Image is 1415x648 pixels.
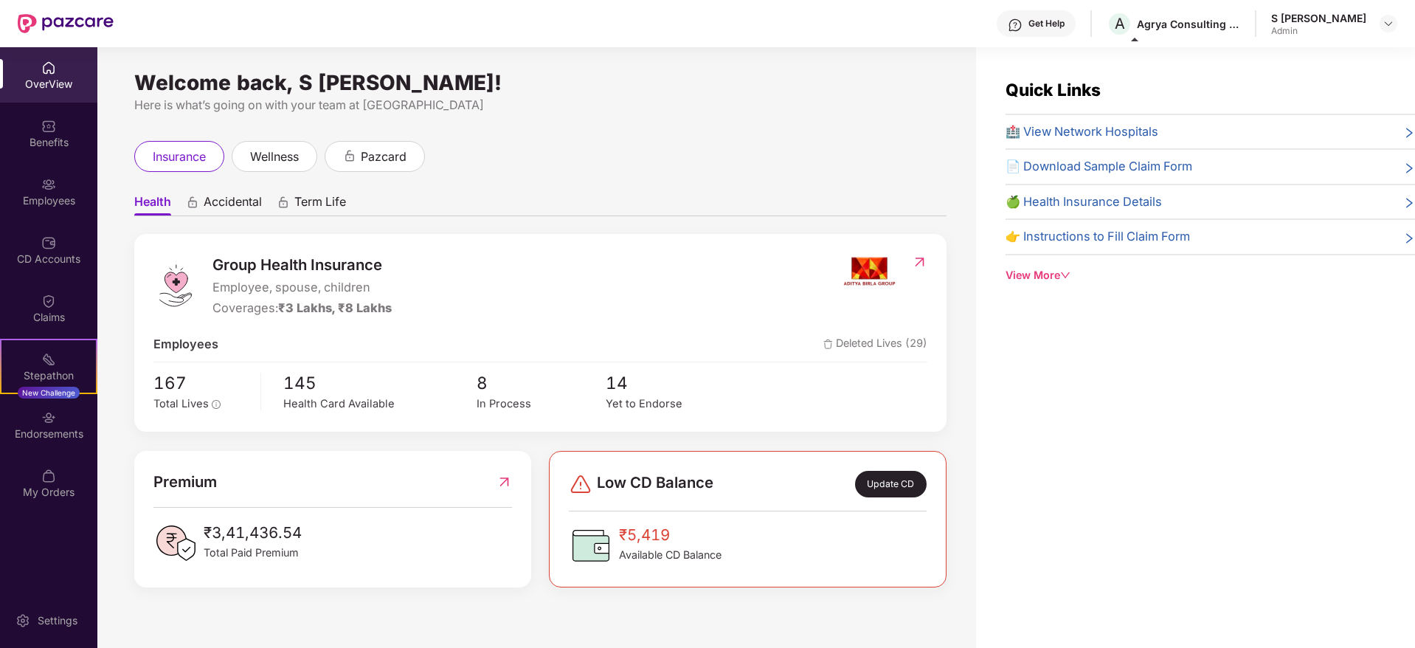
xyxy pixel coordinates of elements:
img: RedirectIcon [497,470,512,494]
img: svg+xml;base64,PHN2ZyBpZD0iSGVscC0zMngzMiIgeG1sbnM9Imh0dHA6Ly93d3cudzMub3JnLzIwMDAvc3ZnIiB3aWR0aD... [1008,18,1023,32]
img: logo [153,263,198,308]
div: animation [186,196,199,209]
img: CDBalanceIcon [569,523,613,568]
div: Coverages: [212,299,392,318]
span: right [1403,125,1415,142]
span: 🏥 View Network Hospitals [1006,123,1158,142]
img: svg+xml;base64,PHN2ZyB4bWxucz0iaHR0cDovL3d3dy53My5vcmcvMjAwMC9zdmciIHdpZHRoPSIyMSIgaGVpZ2h0PSIyMC... [41,352,56,367]
div: Health Card Available [283,396,477,413]
span: insurance [153,148,206,166]
div: Get Help [1028,18,1065,30]
div: Agrya Consulting Private Limited [1137,17,1240,31]
span: 8 [477,370,606,396]
img: New Pazcare Logo [18,14,114,33]
span: Quick Links [1006,80,1101,100]
img: svg+xml;base64,PHN2ZyBpZD0iRW1wbG95ZWVzIiB4bWxucz0iaHR0cDovL3d3dy53My5vcmcvMjAwMC9zdmciIHdpZHRoPS... [41,177,56,192]
span: info-circle [212,400,221,409]
img: deleteIcon [823,339,833,349]
span: ₹3 Lakhs, ₹8 Lakhs [278,300,392,315]
img: PaidPremiumIcon [153,521,198,565]
img: insurerIcon [842,253,897,290]
span: 🍏 Health Insurance Details [1006,193,1162,212]
span: pazcard [361,148,406,166]
span: right [1403,196,1415,212]
div: Update CD [855,471,927,497]
span: right [1403,160,1415,176]
span: Deleted Lives (29) [823,335,927,354]
span: Health [134,194,171,216]
div: Welcome back, S [PERSON_NAME]! [134,77,947,89]
span: Term Life [294,194,346,216]
img: svg+xml;base64,PHN2ZyBpZD0iQ0RfQWNjb3VudHMiIGRhdGEtbmFtZT0iQ0QgQWNjb3VudHMiIHhtbG5zPSJodHRwOi8vd3... [41,235,56,250]
img: svg+xml;base64,PHN2ZyBpZD0iRW5kb3JzZW1lbnRzIiB4bWxucz0iaHR0cDovL3d3dy53My5vcmcvMjAwMC9zdmciIHdpZH... [41,410,56,425]
div: Here is what’s going on with your team at [GEOGRAPHIC_DATA] [134,96,947,114]
img: svg+xml;base64,PHN2ZyBpZD0iRHJvcGRvd24tMzJ4MzIiIHhtbG5zPSJodHRwOi8vd3d3LnczLm9yZy8yMDAwL3N2ZyIgd2... [1383,18,1394,30]
div: New Challenge [18,387,80,399]
img: svg+xml;base64,PHN2ZyBpZD0iU2V0dGluZy0yMHgyMCIgeG1sbnM9Imh0dHA6Ly93d3cudzMub3JnLzIwMDAvc3ZnIiB3aW... [15,613,30,628]
span: ₹3,41,436.54 [204,521,302,545]
div: In Process [477,396,606,413]
span: 📄 Download Sample Claim Form [1006,157,1192,176]
div: Yet to Endorse [606,396,735,413]
span: Available CD Balance [619,547,722,563]
span: A [1115,15,1125,32]
img: svg+xml;base64,PHN2ZyBpZD0iQmVuZWZpdHMiIHhtbG5zPSJodHRwOi8vd3d3LnczLm9yZy8yMDAwL3N2ZyIgd2lkdGg9Ij... [41,119,56,134]
div: Admin [1271,25,1366,37]
img: svg+xml;base64,PHN2ZyBpZD0iSG9tZSIgeG1sbnM9Imh0dHA6Ly93d3cudzMub3JnLzIwMDAvc3ZnIiB3aWR0aD0iMjAiIG... [41,61,56,75]
img: svg+xml;base64,PHN2ZyBpZD0iTXlfT3JkZXJzIiBkYXRhLW5hbWU9Ik15IE9yZGVycyIgeG1sbnM9Imh0dHA6Ly93d3cudz... [41,469,56,483]
span: ₹5,419 [619,523,722,547]
span: Employees [153,335,218,354]
span: right [1403,230,1415,247]
span: 14 [606,370,735,396]
img: svg+xml;base64,PHN2ZyBpZD0iQ2xhaW0iIHhtbG5zPSJodHRwOi8vd3d3LnczLm9yZy8yMDAwL3N2ZyIgd2lkdGg9IjIwIi... [41,294,56,309]
div: Stepathon [1,368,96,383]
span: Accidental [204,194,262,216]
img: svg+xml;base64,PHN2ZyBpZD0iRGFuZ2VyLTMyeDMyIiB4bWxucz0iaHR0cDovL3d3dy53My5vcmcvMjAwMC9zdmciIHdpZH... [569,472,592,496]
span: Employee, spouse, children [212,278,392,297]
span: down [1060,270,1070,280]
span: 👉 Instructions to Fill Claim Form [1006,227,1190,247]
span: Total Paid Premium [204,545,302,561]
span: Group Health Insurance [212,253,392,277]
span: 145 [283,370,477,396]
span: 167 [153,370,250,396]
span: Total Lives [153,397,209,410]
span: Premium [153,470,217,494]
div: View More [1006,267,1415,283]
div: Settings [33,613,82,628]
div: animation [343,149,356,162]
div: S [PERSON_NAME] [1271,11,1366,25]
img: RedirectIcon [912,255,927,269]
div: animation [277,196,290,209]
span: wellness [250,148,299,166]
span: Low CD Balance [597,471,713,497]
